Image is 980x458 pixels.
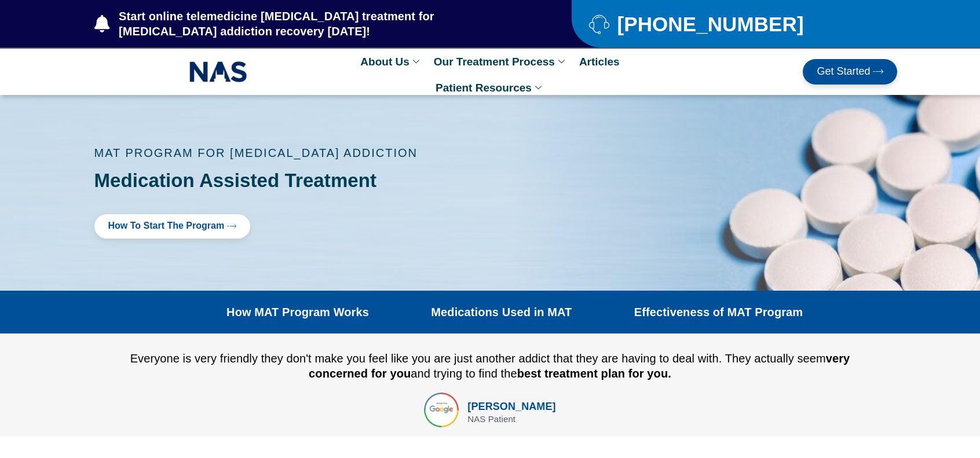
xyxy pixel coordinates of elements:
[108,221,225,232] span: How to Start the program
[94,170,605,191] h1: Medication Assisted Treatment
[803,59,897,85] a: Get Started
[428,49,573,75] a: Our Treatment Process
[589,14,869,34] a: [PHONE_NUMBER]
[123,351,857,381] div: Everyone is very friendly they don't make you feel like you are just another addict that they are...
[573,49,626,75] a: Articles
[634,305,803,319] a: Effectiveness of MAT Program
[517,367,671,380] b: best treatment plan for you.
[430,75,550,101] a: Patient Resources
[614,17,803,31] span: [PHONE_NUMBER]
[94,214,251,239] a: How to Start the program
[116,9,525,39] span: Start online telemedicine [MEDICAL_DATA] treatment for [MEDICAL_DATA] addiction recovery [DATE]!
[354,49,427,75] a: About Us
[817,66,870,78] span: Get Started
[467,399,555,415] div: [PERSON_NAME]
[226,305,369,319] a: How MAT Program Works
[94,147,605,159] p: MAT Program for [MEDICAL_DATA] addiction
[94,9,525,39] a: Start online telemedicine [MEDICAL_DATA] treatment for [MEDICAL_DATA] addiction recovery [DATE]!
[431,305,572,319] a: Medications Used in MAT
[467,415,555,423] div: NAS Patient
[424,393,459,427] img: top rated online suboxone treatment for opioid addiction treatment in tennessee and texas
[189,58,247,85] img: NAS_email_signature-removebg-preview.png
